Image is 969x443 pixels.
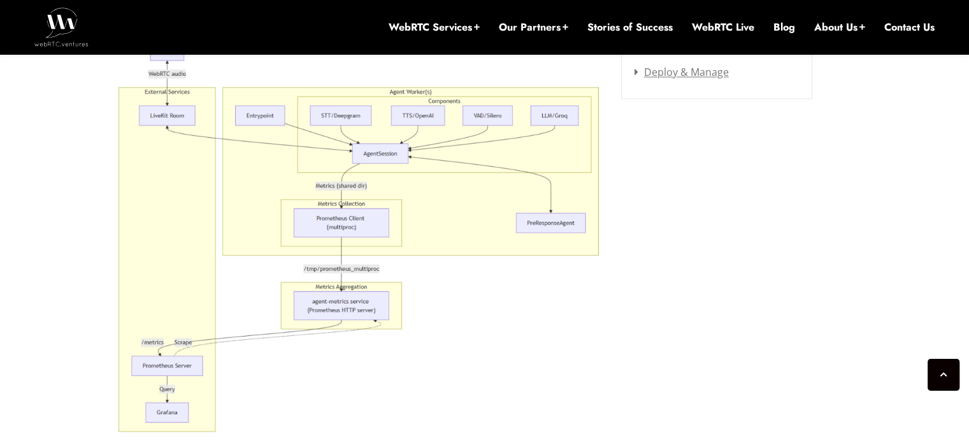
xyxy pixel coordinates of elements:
a: Deploy & Manage [635,65,729,79]
a: WebRTC Live [692,20,754,34]
a: About Us [814,20,865,34]
a: Blog [773,20,795,34]
a: WebRTC Services [389,20,480,34]
a: Our Partners [499,20,568,34]
img: WebRTC.ventures [34,8,89,46]
a: Contact Us [884,20,935,34]
a: Stories of Success [587,20,673,34]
